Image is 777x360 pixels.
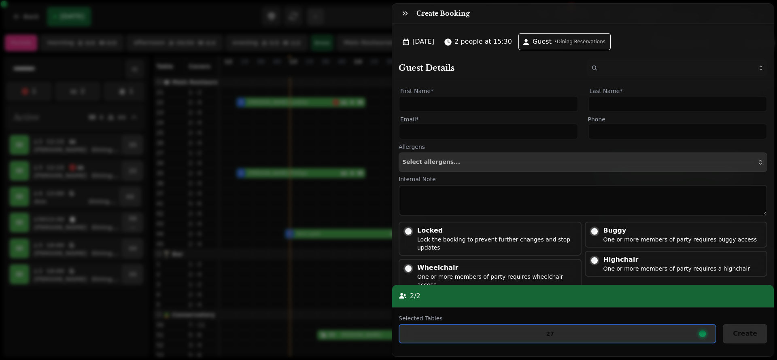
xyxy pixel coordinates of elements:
[412,37,434,47] span: [DATE]
[416,8,473,18] h3: Create Booking
[399,175,767,183] label: Internal Note
[399,86,578,96] label: First Name*
[399,115,578,123] label: Email*
[417,226,577,235] div: Locked
[588,115,768,123] label: Phone
[399,62,580,74] h2: Guest Details
[402,159,460,165] span: Select allergens...
[417,263,577,273] div: Wheelchair
[399,143,767,151] label: Allergens
[546,331,554,337] p: 27
[588,86,768,96] label: Last Name*
[454,37,512,47] span: 2 people at 15:30
[410,291,420,301] p: 2 / 2
[533,37,552,47] span: Guest
[399,324,716,343] button: 27
[417,235,577,252] div: Lock the booking to prevent further changes and stop updates
[723,324,767,343] button: Create
[603,265,750,273] div: One or more members of party requires a highchair
[399,152,767,172] button: Select allergens...
[399,314,716,322] label: Selected Tables
[733,330,757,337] span: Create
[603,226,757,235] div: Buggy
[603,235,757,244] div: One or more members of party requires buggy access
[417,273,577,289] div: One or more members of party requires wheelchair access
[554,38,605,45] span: • Dining Reservations
[603,255,750,265] div: Highchair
